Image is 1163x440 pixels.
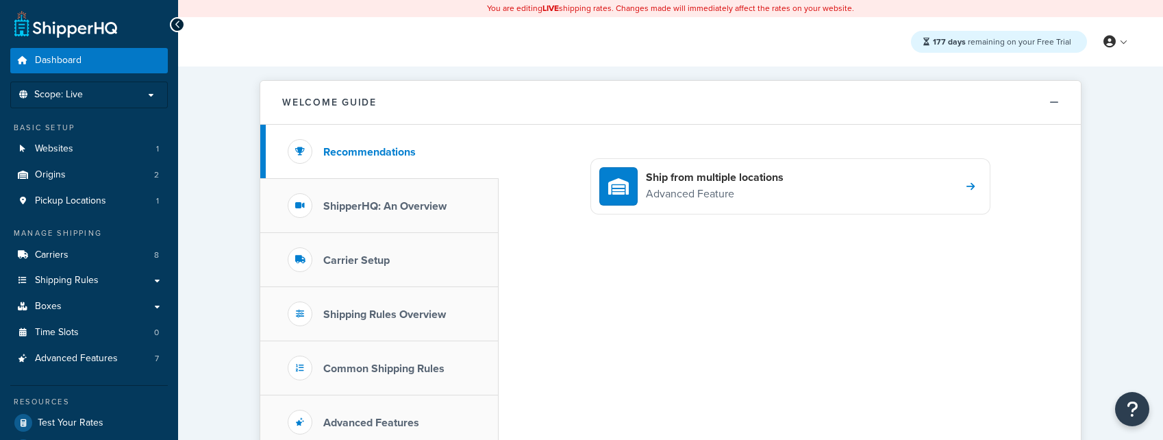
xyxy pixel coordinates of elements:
[323,417,419,429] h3: Advanced Features
[10,411,168,435] a: Test Your Rates
[156,195,159,207] span: 1
[10,48,168,73] a: Dashboard
[10,243,168,268] li: Carriers
[260,81,1081,125] button: Welcome Guide
[35,275,99,286] span: Shipping Rules
[10,346,168,371] a: Advanced Features7
[35,143,73,155] span: Websites
[35,327,79,339] span: Time Slots
[10,346,168,371] li: Advanced Features
[282,97,377,108] h2: Welcome Guide
[35,301,62,313] span: Boxes
[155,353,159,365] span: 7
[323,308,446,321] h3: Shipping Rules Overview
[38,417,103,429] span: Test Your Rates
[323,146,416,158] h3: Recommendations
[323,254,390,267] h3: Carrier Setup
[10,162,168,188] li: Origins
[10,243,168,268] a: Carriers8
[323,363,445,375] h3: Common Shipping Rules
[154,249,159,261] span: 8
[10,320,168,345] li: Time Slots
[646,185,784,203] p: Advanced Feature
[10,228,168,239] div: Manage Shipping
[35,249,68,261] span: Carriers
[35,55,82,66] span: Dashboard
[10,268,168,293] a: Shipping Rules
[35,195,106,207] span: Pickup Locations
[35,169,66,181] span: Origins
[154,169,159,181] span: 2
[646,170,784,185] h4: Ship from multiple locations
[35,353,118,365] span: Advanced Features
[542,2,559,14] b: LIVE
[10,320,168,345] a: Time Slots0
[323,200,447,212] h3: ShipperHQ: An Overview
[156,143,159,155] span: 1
[933,36,966,48] strong: 177 days
[10,162,168,188] a: Origins2
[10,396,168,408] div: Resources
[154,327,159,339] span: 0
[10,294,168,319] a: Boxes
[1115,392,1149,426] button: Open Resource Center
[10,188,168,214] li: Pickup Locations
[933,36,1071,48] span: remaining on your Free Trial
[10,136,168,162] a: Websites1
[10,188,168,214] a: Pickup Locations1
[34,89,83,101] span: Scope: Live
[10,122,168,134] div: Basic Setup
[10,136,168,162] li: Websites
